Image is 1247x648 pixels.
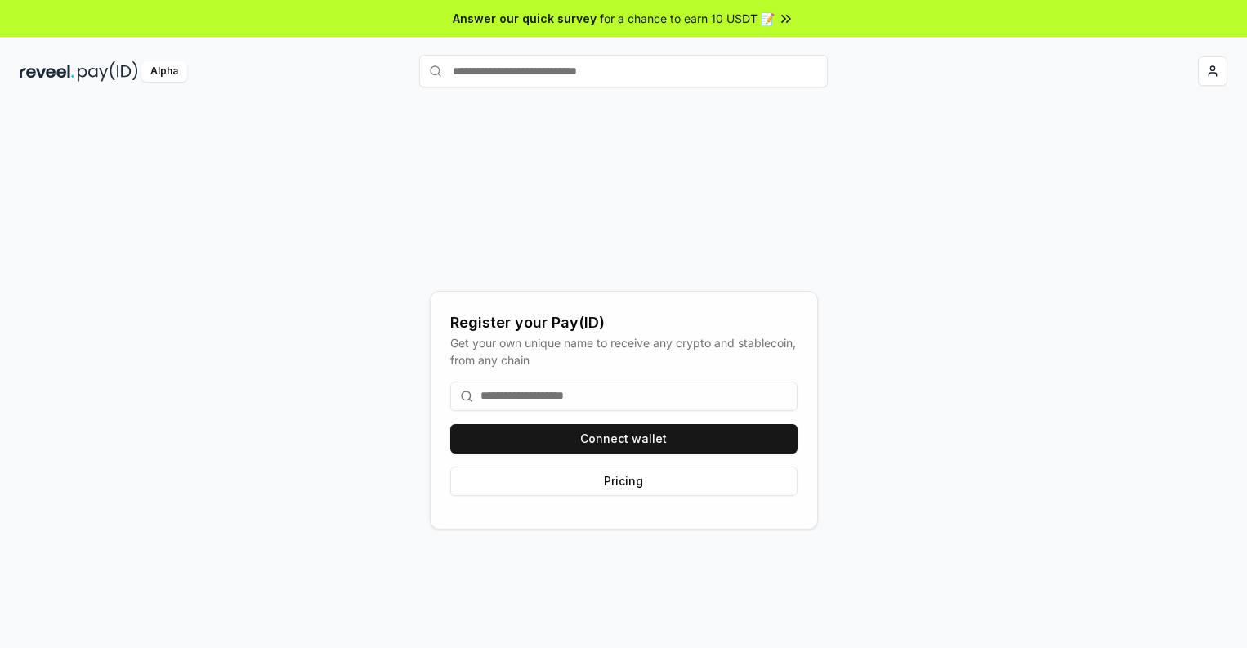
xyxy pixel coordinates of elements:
button: Pricing [450,467,798,496]
span: for a chance to earn 10 USDT 📝 [600,10,775,27]
span: Answer our quick survey [453,10,597,27]
img: reveel_dark [20,61,74,82]
div: Get your own unique name to receive any crypto and stablecoin, from any chain [450,334,798,369]
img: pay_id [78,61,138,82]
div: Register your Pay(ID) [450,311,798,334]
button: Connect wallet [450,424,798,454]
div: Alpha [141,61,187,82]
